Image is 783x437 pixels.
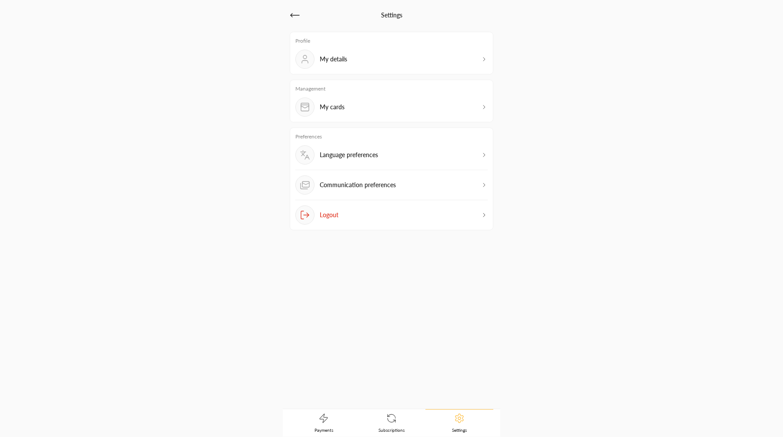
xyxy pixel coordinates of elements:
[378,427,405,433] span: Subscriptions
[320,103,345,111] p: My cards
[358,410,425,437] a: Subscriptions
[290,410,358,437] a: Payments
[295,133,488,140] p: Preferences
[295,85,488,92] p: Management
[295,37,488,44] p: Profile
[315,427,333,433] span: Payments
[320,181,396,189] p: Communication preferences
[320,211,338,219] p: Logout
[381,11,402,20] h2: Settings
[425,409,493,437] a: Settings
[295,205,488,225] button: Logout
[452,427,467,433] span: Settings
[320,151,378,159] p: Language preferences
[320,55,347,64] p: My details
